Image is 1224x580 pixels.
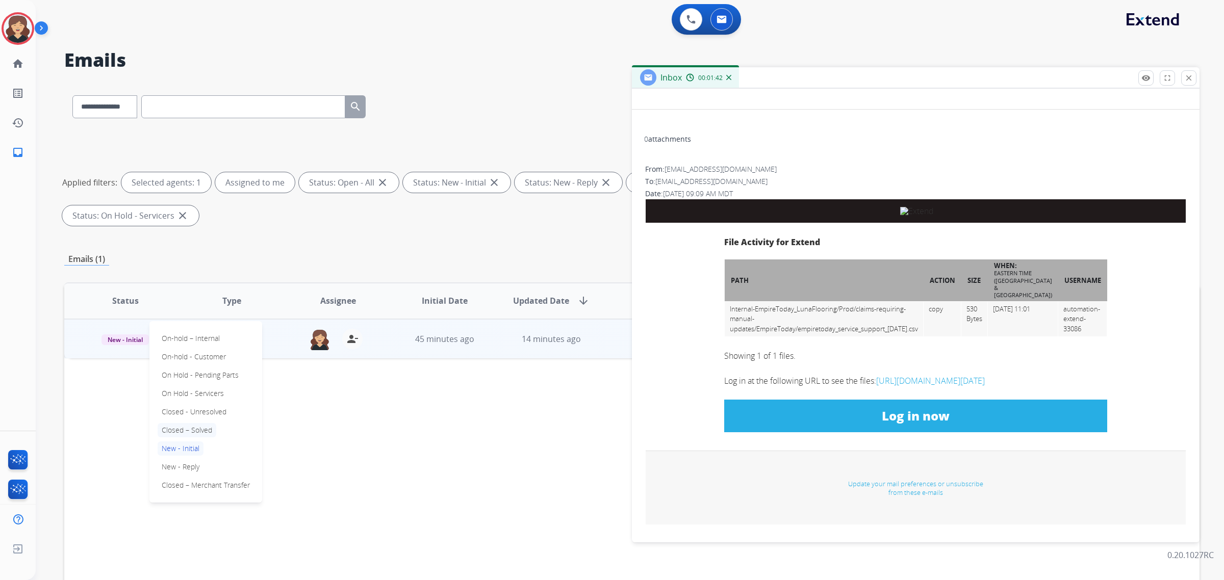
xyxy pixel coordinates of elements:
td: automation-extend-33086 [1058,301,1107,337]
mat-icon: inbox [12,146,24,159]
p: Closed - Unresolved [158,405,231,419]
td: Internal-EmpireToday_LunaFlooring/Prod/claims-requiring-manual-updates/EmpireToday/empiretoday_se... [725,301,924,337]
a: Log in now [724,400,1107,432]
a: Update your mail preferences or unsubscribe from these e-mails [848,479,983,497]
span: 45 minutes ago [415,333,474,345]
p: New - Initial [158,441,203,456]
mat-icon: remove_red_eye [1141,73,1151,83]
p: On Hold - Servicers [158,386,228,401]
span: Inbox [660,72,682,83]
p: Emails (1) [64,253,109,266]
mat-icon: search [349,100,362,113]
h2: Emails [64,50,1200,70]
div: Status: Open - All [299,172,399,193]
div: Assigned to me [215,172,295,193]
h2: File Activity for Extend [724,238,1107,247]
p: On Hold - Pending Parts [158,368,243,382]
span: 14 minutes ago [522,333,581,345]
p: New - Reply [158,460,203,474]
th: Size [961,259,988,301]
img: agent-avatar [310,329,330,350]
img: Extend [900,207,934,215]
mat-icon: person_remove [346,333,359,345]
span: New - Initial [101,334,149,345]
span: 0 [644,134,648,144]
th: Action [924,259,961,301]
div: Date: [645,189,1186,199]
span: [DATE] 09:09 AM MDT [663,189,733,198]
p: Showing 1 of 1 files. [724,350,1107,362]
mat-icon: close [488,176,500,189]
a: [URL][DOMAIN_NAME][DATE] [876,375,985,386]
mat-icon: close [376,176,389,189]
div: Status: On Hold - Servicers [62,205,199,226]
span: Status [112,295,139,307]
div: Status: New - Initial [403,172,511,193]
mat-icon: fullscreen [1163,73,1172,83]
mat-icon: close [1184,73,1193,83]
span: Updated Date [513,295,569,307]
p: Closed – Merchant Transfer [158,478,254,492]
div: Status: On-hold – Internal [626,172,759,193]
mat-icon: close [176,209,189,222]
td: copy [924,301,961,337]
span: Initial Date [422,295,468,307]
span: [EMAIL_ADDRESS][DOMAIN_NAME] [655,176,768,186]
p: Closed – Solved [158,423,216,437]
div: To: [645,176,1186,187]
td: [DATE] 11:01 [988,301,1058,337]
p: On-hold - Customer [158,350,230,364]
p: Log in at the following URL to see the files: [724,375,1107,387]
mat-icon: home [12,58,24,70]
div: From: [645,164,1186,174]
small: Eastern Time ([GEOGRAPHIC_DATA] & [GEOGRAPHIC_DATA]) [994,269,1052,299]
p: Applied filters: [62,176,117,189]
span: [EMAIL_ADDRESS][DOMAIN_NAME] [665,164,777,174]
span: 00:01:42 [698,74,723,82]
span: Type [222,295,241,307]
mat-icon: list_alt [12,87,24,99]
mat-icon: arrow_downward [577,295,590,307]
mat-icon: close [600,176,612,189]
td: 530 Bytes [961,301,988,337]
img: avatar [4,14,32,43]
p: 0.20.1027RC [1167,549,1214,561]
span: Assignee [320,295,356,307]
div: Status: New - Reply [515,172,622,193]
th: When: [988,259,1058,301]
p: On-hold – Internal [158,331,224,346]
th: Path [725,259,924,301]
div: attachments [644,134,691,144]
mat-icon: history [12,117,24,129]
div: Selected agents: 1 [121,172,211,193]
th: Username [1058,259,1107,301]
